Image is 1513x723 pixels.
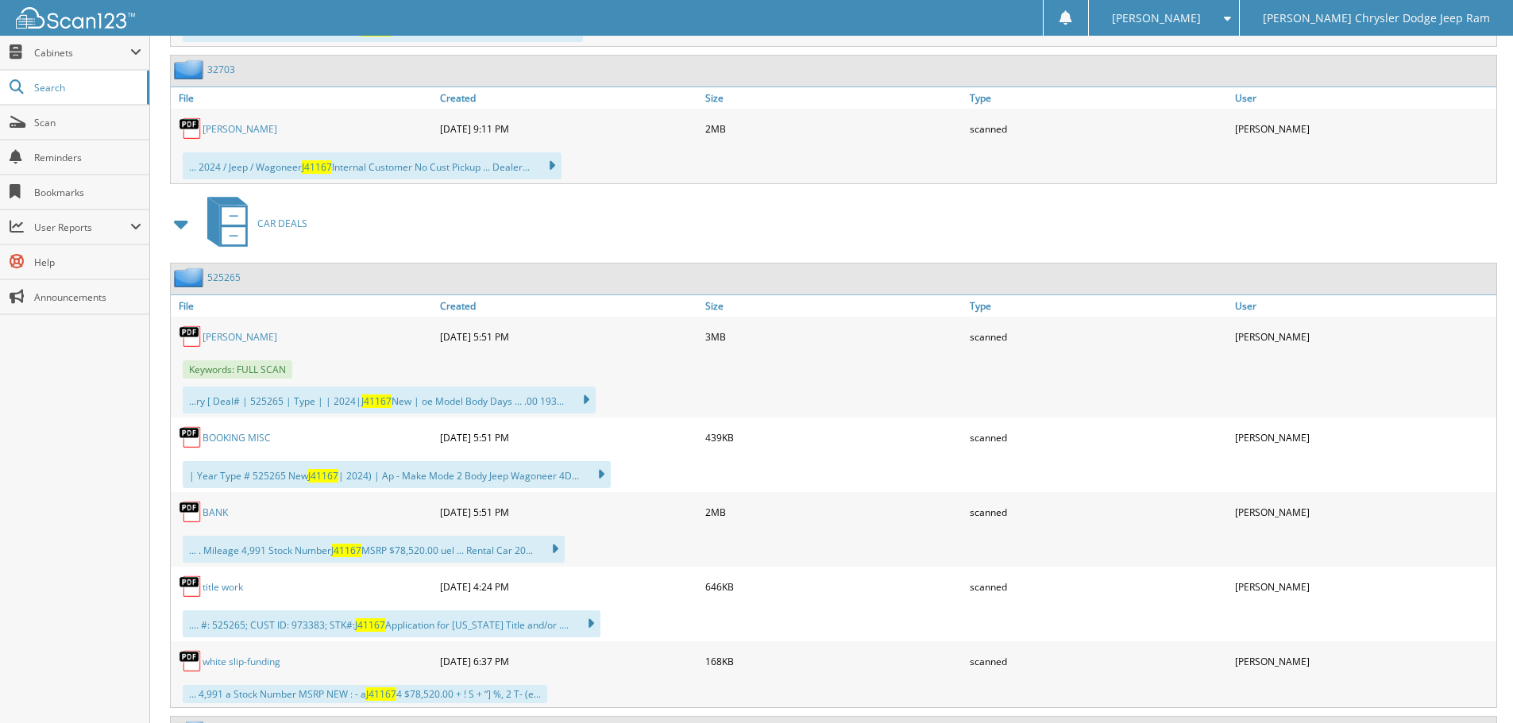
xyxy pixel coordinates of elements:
a: 32703 [207,63,235,76]
span: User Reports [34,221,130,234]
a: Type [966,295,1231,317]
span: [PERSON_NAME] Chrysler Dodge Jeep Ram [1263,13,1490,23]
div: [DATE] 5:51 PM [436,321,701,352]
a: 525265 [207,271,241,284]
a: CAR DEALS [198,192,307,255]
a: white slip-funding [203,655,280,668]
a: Size [701,87,967,109]
span: Keywords: FULL SCAN [183,360,292,379]
div: | Year Type # 525265 New | 2024) | Ap - Make Mode 2 Body Jeep Wagoneer 4D... [183,461,611,488]
div: 646KB [701,571,967,602]
span: Announcements [34,290,141,304]
div: 3MB [701,321,967,352]
img: scan123-logo-white.svg [16,7,135,29]
span: Search [34,81,139,94]
span: [PERSON_NAME] [1112,13,1201,23]
a: Created [436,87,701,109]
div: 168KB [701,645,967,677]
img: PDF.png [179,325,203,348]
div: ... 2024 / Jeep / Wagoneer Internal Customer No Cust Pickup ... Dealer... [183,152,562,179]
div: scanned [966,321,1231,352]
img: PDF.png [179,500,203,524]
div: [PERSON_NAME] [1231,321,1496,352]
span: J41167 [366,687,396,701]
div: ... . Mileage 4,991 Stock Number MSRP $78,520.00 uel ... Rental Car 20... [183,536,565,563]
div: scanned [966,645,1231,677]
span: Cabinets [34,46,130,60]
div: [DATE] 4:24 PM [436,571,701,602]
a: title work [203,580,243,594]
div: scanned [966,421,1231,453]
a: Size [701,295,967,317]
span: J41167 [355,618,385,632]
a: Type [966,87,1231,109]
a: User [1231,87,1496,109]
div: [PERSON_NAME] [1231,113,1496,144]
span: Scan [34,116,141,129]
a: Created [436,295,701,317]
span: J41167 [308,469,338,483]
div: .... #: 525265; CUST ID: 973383; STK#: Application for [US_STATE] Title and/or .... [183,610,600,637]
a: BANK [203,506,228,519]
div: 2MB [701,113,967,144]
div: scanned [966,113,1231,144]
img: PDF.png [179,117,203,140]
img: PDF.png [179,425,203,449]
span: J41167 [361,394,392,408]
div: ... 4,991 a Stock Number MSRP NEW : - a 4 $78,520.00 + ! S + “] %, 2 T- (e... [183,685,547,703]
a: File [171,295,436,317]
span: CAR DEALS [257,217,307,230]
a: [PERSON_NAME] [203,330,277,344]
div: [DATE] 5:51 PM [436,496,701,528]
span: Reminders [34,151,141,164]
div: [DATE] 9:11 PM [436,113,701,144]
div: [DATE] 6:37 PM [436,645,701,677]
a: BOOKING MISC [203,431,271,444]
div: scanned [966,496,1231,528]
div: 2MB [701,496,967,528]
a: [PERSON_NAME] [203,122,277,136]
span: J41167 [302,160,332,174]
span: J41167 [331,544,361,557]
div: [DATE] 5:51 PM [436,421,701,453]
img: PDF.png [179,649,203,673]
span: Bookmarks [34,186,141,199]
img: folder2.png [174,267,207,287]
a: User [1231,295,1496,317]
img: folder2.png [174,60,207,79]
a: File [171,87,436,109]
div: scanned [966,571,1231,602]
iframe: Chat Widget [1434,647,1513,723]
div: [PERSON_NAME] [1231,571,1496,602]
div: ...ry [ Deal# | 525265 | Type | | 2024| New | oe Model Body Days ... .00 193... [183,386,596,413]
img: PDF.png [179,575,203,598]
div: [PERSON_NAME] [1231,496,1496,528]
div: [PERSON_NAME] [1231,645,1496,677]
span: Help [34,256,141,269]
div: [PERSON_NAME] [1231,421,1496,453]
div: 439KB [701,421,967,453]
